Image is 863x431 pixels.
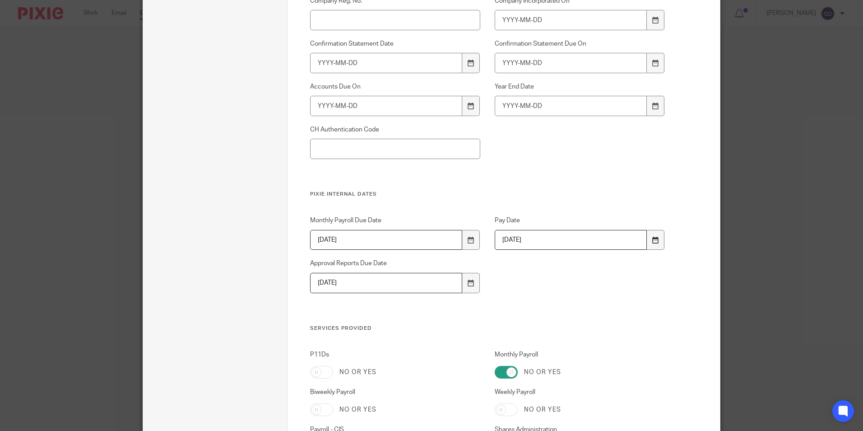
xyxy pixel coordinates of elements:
[495,216,665,225] label: Pay Date
[495,10,647,30] input: YYYY-MM-DD
[524,368,561,377] label: No or yes
[310,82,481,91] label: Accounts Due On
[495,230,647,250] input: YYYY-MM-DD
[495,388,665,397] label: Weekly Payroll
[339,405,376,414] label: No or yes
[310,53,463,73] input: YYYY-MM-DD
[524,405,561,414] label: No or yes
[310,259,481,268] label: Approval Reports Due Date
[495,39,665,48] label: Confirmation Statement Due On
[310,325,665,332] h3: Services Provided
[310,216,481,225] label: Monthly Payroll Due Date
[310,39,481,48] label: Confirmation Statement Date
[310,125,481,134] label: CH Authentication Code
[310,273,463,293] input: YYYY-MM-DD
[495,350,665,359] label: Monthly Payroll
[310,191,665,198] h3: Pixie Internal Dates
[495,82,665,91] label: Year End Date
[495,53,647,73] input: YYYY-MM-DD
[310,350,481,359] label: P11Ds
[495,96,647,116] input: YYYY-MM-DD
[310,96,463,116] input: YYYY-MM-DD
[310,388,481,397] label: Biweekly Payroll
[339,368,376,377] label: No or yes
[310,230,463,250] input: YYYY-MM-DD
